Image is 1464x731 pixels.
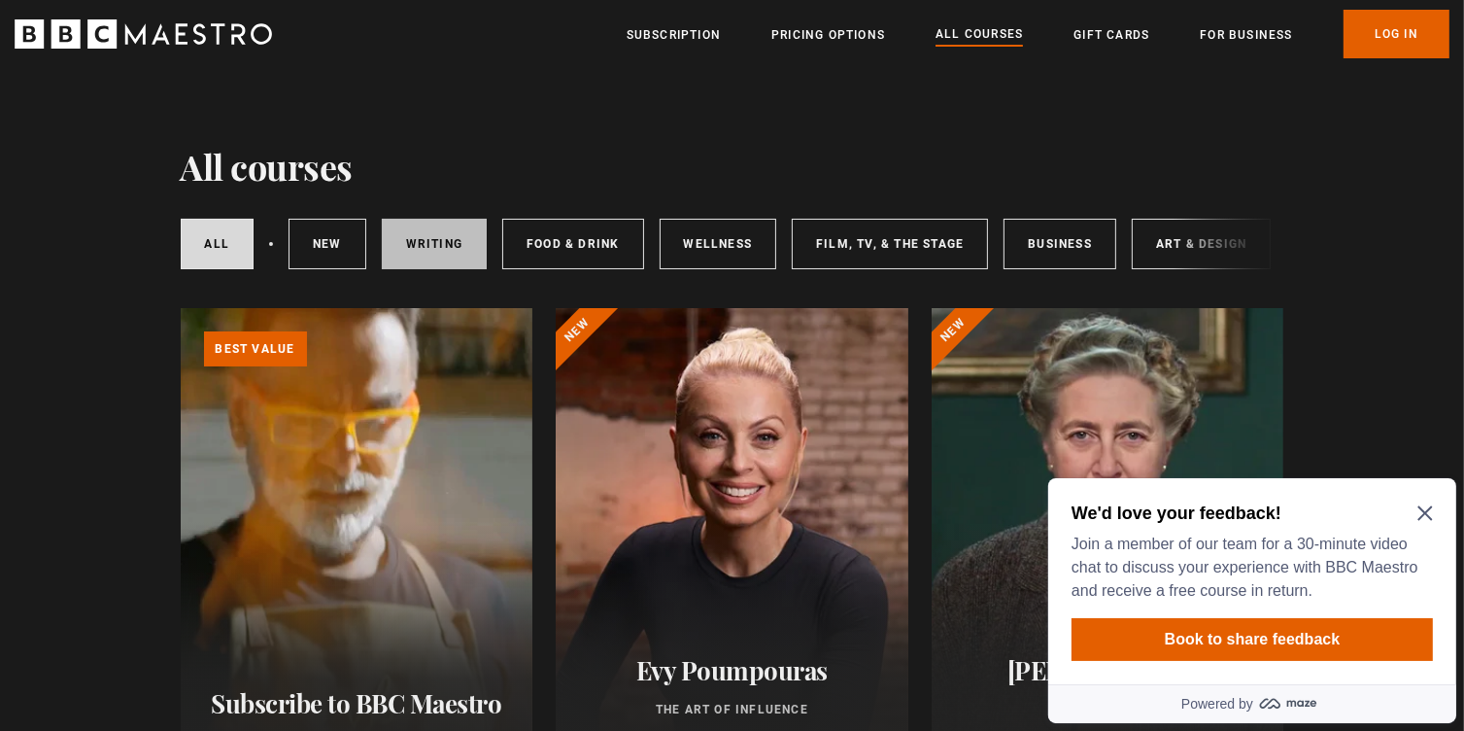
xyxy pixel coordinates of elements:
[1004,219,1116,269] a: Business
[936,24,1023,46] a: All Courses
[204,331,307,366] p: Best value
[1132,219,1271,269] a: Art & Design
[15,19,272,49] svg: BBC Maestro
[771,25,885,45] a: Pricing Options
[31,31,385,54] h2: We'd love your feedback!
[627,10,1449,58] nav: Primary
[382,219,487,269] a: Writing
[1200,25,1292,45] a: For business
[579,655,885,685] h2: Evy Poumpouras
[377,35,392,51] button: Close Maze Prompt
[181,219,255,269] a: All
[955,655,1261,685] h2: [PERSON_NAME]
[31,62,385,132] p: Join a member of our team for a 30-minute video chat to discuss your experience with BBC Maestro ...
[579,701,885,718] p: The Art of Influence
[1073,25,1149,45] a: Gift Cards
[31,148,392,191] button: Book to share feedback
[8,214,416,253] a: Powered by maze
[8,8,416,253] div: Optional study invitation
[289,219,366,269] a: New
[181,146,354,187] h1: All courses
[955,701,1261,718] p: Writing
[502,219,643,269] a: Food & Drink
[1344,10,1449,58] a: Log In
[627,25,721,45] a: Subscription
[792,219,988,269] a: Film, TV, & The Stage
[660,219,777,269] a: Wellness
